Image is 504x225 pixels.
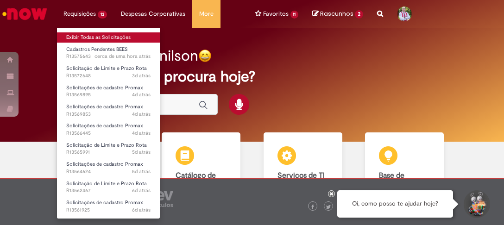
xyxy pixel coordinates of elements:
[132,206,151,213] span: 6d atrás
[354,132,456,222] a: Base de Conhecimento Consulte e aprenda
[66,65,147,72] span: Solicitação de Limite e Prazo Rota
[66,199,143,206] span: Solicitações de cadastro Promax
[337,190,453,218] div: Oi, como posso te ajudar hoje?
[277,171,325,180] b: Serviços de TI
[66,122,143,129] span: Solicitações de cadastro Promax
[1,5,49,23] img: ServiceNow
[66,187,151,194] span: R13562467
[66,168,151,175] span: R13564624
[132,187,151,194] time: 24/09/2025 11:21:14
[132,91,151,98] span: 4d atrás
[66,180,147,187] span: Solicitação de Limite e Prazo Rota
[312,9,363,18] a: No momento, sua lista de rascunhos tem 2 Itens
[57,179,160,196] a: Aberto R13562467 : Solicitação de Limite e Prazo Rota
[132,111,151,118] time: 26/09/2025 10:40:41
[57,28,160,219] ul: Requisições
[66,46,128,53] span: Cadastros Pendentes BEES
[57,198,160,215] a: Aberto R13561925 : Solicitações de cadastro Promax
[132,168,151,175] time: 24/09/2025 18:06:05
[355,10,363,19] span: 2
[66,161,143,168] span: Solicitações de cadastro Promax
[263,9,289,19] span: Favoritos
[198,49,212,62] img: happy-face.png
[66,103,143,110] span: Solicitações de cadastro Promax
[199,9,214,19] span: More
[132,130,151,137] time: 25/09/2025 12:30:28
[66,91,151,99] span: R13569895
[310,205,315,209] img: logo_footer_facebook.png
[132,168,151,175] span: 5d atrás
[57,121,160,138] a: Aberto R13566445 : Solicitações de cadastro Promax
[132,130,151,137] span: 4d atrás
[94,53,151,60] span: cerca de uma hora atrás
[132,72,151,79] time: 27/09/2025 08:35:27
[121,9,185,19] span: Despesas Corporativas
[57,32,160,43] a: Exibir Todas as Solicitações
[66,130,151,137] span: R13566445
[379,171,428,188] b: Base de Conhecimento
[66,84,143,91] span: Solicitações de cadastro Promax
[98,11,107,19] span: 13
[66,218,143,225] span: Solicitações de cadastro Promax
[63,9,96,19] span: Requisições
[66,111,151,118] span: R13569853
[132,206,151,213] time: 24/09/2025 10:03:18
[66,72,151,80] span: R13572648
[132,149,151,156] span: 5d atrás
[320,9,353,18] span: Rascunhos
[66,149,151,156] span: R13565991
[290,11,299,19] span: 11
[49,132,151,222] a: Tirar dúvidas Tirar dúvidas com Lupi Assist e Gen Ai
[132,91,151,98] time: 26/09/2025 10:48:43
[66,142,147,149] span: Solicitação de Limite e Prazo Rota
[252,132,354,222] a: Serviços de TI Encontre ajuda
[57,140,160,157] a: Aberto R13565991 : Solicitação de Limite e Prazo Rota
[81,69,424,85] h2: O que você procura hoje?
[57,44,160,62] a: Aberto R13575643 : Cadastros Pendentes BEES
[132,149,151,156] time: 25/09/2025 11:05:45
[66,206,151,214] span: R13561925
[151,132,252,222] a: Catálogo de Ofertas Abra uma solicitação
[57,159,160,176] a: Aberto R13564624 : Solicitações de cadastro Promax
[94,53,151,60] time: 29/09/2025 10:18:50
[132,111,151,118] span: 4d atrás
[57,83,160,100] a: Aberto R13569895 : Solicitações de cadastro Promax
[66,53,151,60] span: R13575643
[462,190,490,218] button: Iniciar Conversa de Suporte
[326,205,331,209] img: logo_footer_twitter.png
[57,63,160,81] a: Aberto R13572648 : Solicitação de Limite e Prazo Rota
[132,187,151,194] span: 6d atrás
[57,102,160,119] a: Aberto R13569853 : Solicitações de cadastro Promax
[132,72,151,79] span: 3d atrás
